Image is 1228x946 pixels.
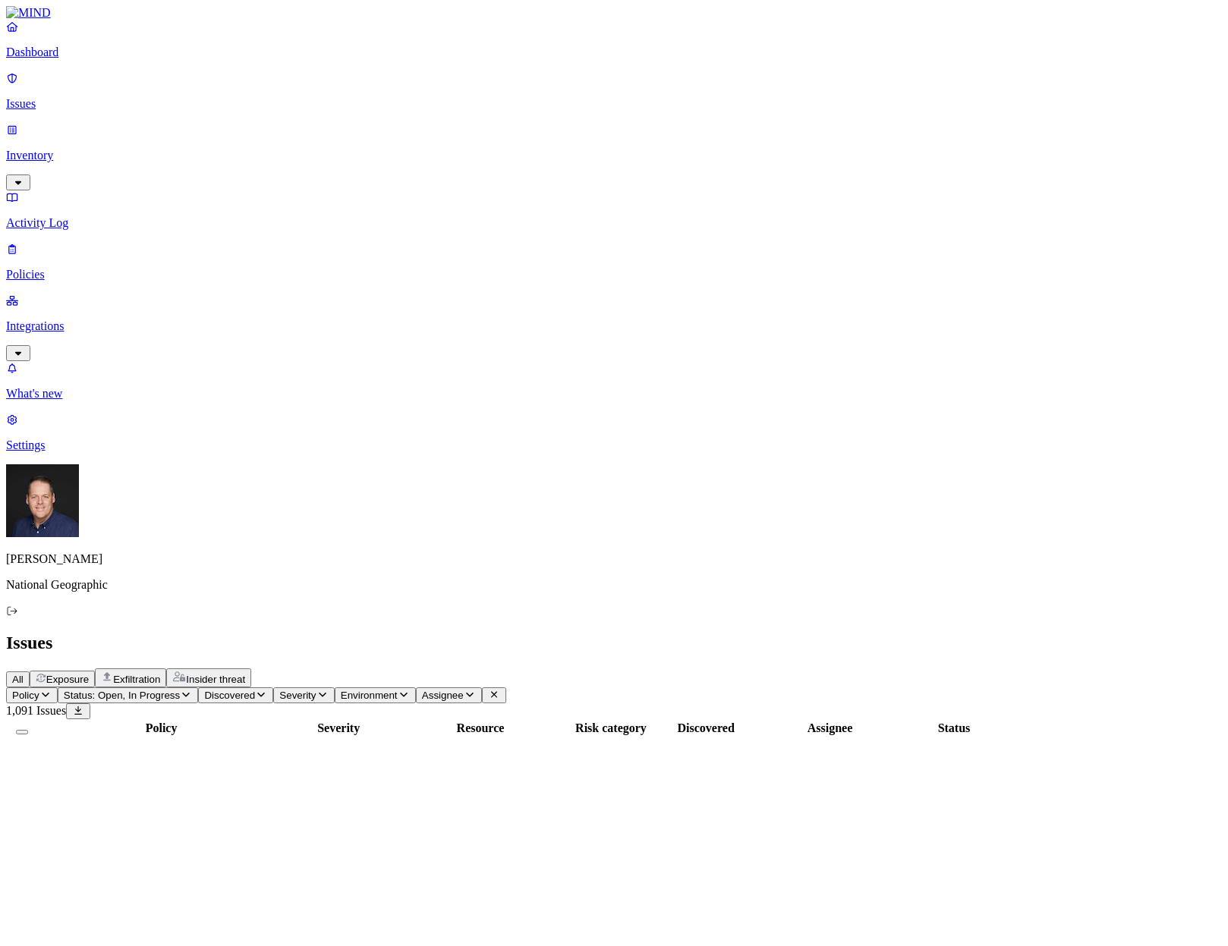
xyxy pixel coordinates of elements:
p: National Geographic [6,578,1222,592]
a: Activity Log [6,190,1222,230]
div: Policy [39,721,284,735]
span: Insider threat [186,674,245,685]
p: What's new [6,387,1222,401]
button: Select all [16,730,28,734]
div: Risk category [571,721,651,735]
img: Mark DeCarlo [6,464,79,537]
a: Issues [6,71,1222,111]
p: Dashboard [6,46,1222,59]
p: Integrations [6,319,1222,333]
span: Environment [341,690,398,701]
span: Policy [12,690,39,701]
p: Activity Log [6,216,1222,230]
h2: Issues [6,633,1222,653]
span: Severity [279,690,316,701]
p: Issues [6,97,1222,111]
span: Assignee [422,690,464,701]
span: 1,091 Issues [6,704,66,717]
a: Dashboard [6,20,1222,59]
p: Policies [6,268,1222,281]
p: [PERSON_NAME] [6,552,1222,566]
img: MIND [6,6,51,20]
span: Exposure [46,674,89,685]
span: Discovered [204,690,255,701]
span: Exfiltration [113,674,160,685]
div: Assignee [760,721,899,735]
div: Severity [287,721,390,735]
a: Policies [6,242,1222,281]
a: MIND [6,6,1222,20]
div: Status [902,721,1006,735]
p: Inventory [6,149,1222,162]
a: Settings [6,413,1222,452]
div: Discovered [654,721,757,735]
a: Inventory [6,123,1222,188]
a: Integrations [6,294,1222,359]
span: Status: Open, In Progress [64,690,180,701]
p: Settings [6,438,1222,452]
span: All [12,674,24,685]
div: Resource [393,721,568,735]
a: What's new [6,361,1222,401]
